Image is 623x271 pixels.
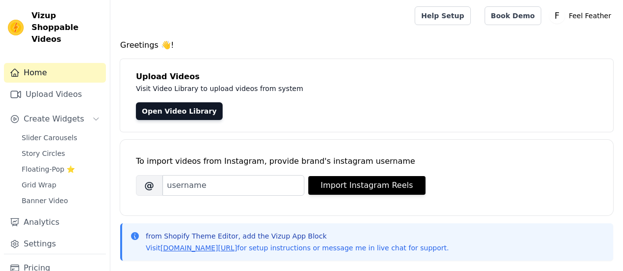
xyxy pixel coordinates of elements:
[22,180,56,190] span: Grid Wrap
[8,20,24,35] img: Vizup
[136,71,597,83] h4: Upload Videos
[4,109,106,129] button: Create Widgets
[24,113,84,125] span: Create Widgets
[16,162,106,176] a: Floating-Pop ⭐
[136,102,223,120] a: Open Video Library
[4,234,106,254] a: Settings
[16,131,106,145] a: Slider Carousels
[146,243,449,253] p: Visit for setup instructions or message me in live chat for support.
[120,39,613,51] h4: Greetings 👋!
[163,175,304,196] input: username
[32,10,102,45] span: Vizup Shoppable Videos
[161,244,237,252] a: [DOMAIN_NAME][URL]
[16,178,106,192] a: Grid Wrap
[4,63,106,83] a: Home
[22,133,77,143] span: Slider Carousels
[4,85,106,104] a: Upload Videos
[136,155,597,167] div: To import videos from Instagram, provide brand's instagram username
[16,194,106,208] a: Banner Video
[16,147,106,160] a: Story Circles
[549,7,615,25] button: F Feel Feather
[308,176,426,195] button: Import Instagram Reels
[146,231,449,241] p: from Shopify Theme Editor, add the Vizup App Block
[22,196,68,206] span: Banner Video
[136,83,577,94] p: Visit Video Library to upload videos from system
[4,212,106,232] a: Analytics
[22,164,75,174] span: Floating-Pop ⭐
[415,6,470,25] a: Help Setup
[555,11,559,21] text: F
[485,6,541,25] a: Book Demo
[136,175,163,196] span: @
[565,7,615,25] p: Feel Feather
[22,149,65,158] span: Story Circles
